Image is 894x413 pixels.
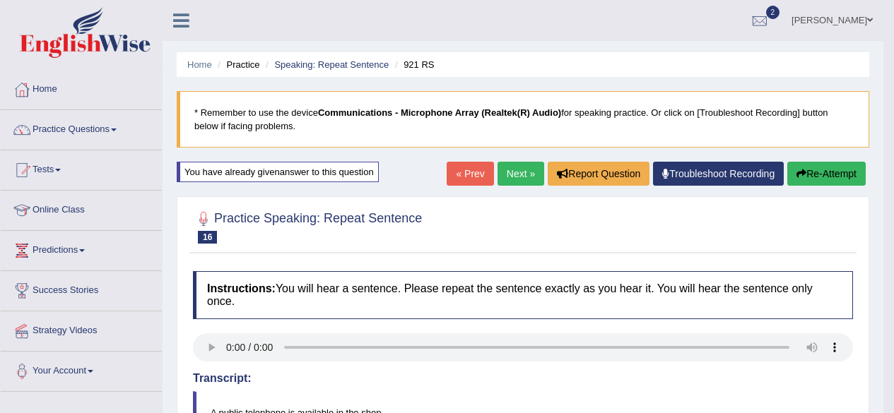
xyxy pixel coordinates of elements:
a: Your Account [1,352,162,387]
b: Instructions: [207,282,276,294]
h4: Transcript: [193,372,853,385]
h2: Practice Speaking: Repeat Sentence [193,208,422,244]
li: Practice [214,58,259,71]
a: Next » [498,162,544,186]
span: 16 [198,231,217,244]
a: « Prev [447,162,493,186]
a: Practice Questions [1,110,162,145]
a: Speaking: Repeat Sentence [274,59,389,70]
b: Communications - Microphone Array (Realtek(R) Audio) [318,107,561,118]
span: 2 [766,6,780,19]
a: Strategy Videos [1,311,162,347]
a: Home [1,70,162,105]
a: Online Class [1,191,162,226]
a: Tests [1,150,162,186]
button: Report Question [548,162,649,186]
blockquote: * Remember to use the device for speaking practice. Or click on [Troubleshoot Recording] button b... [177,91,869,148]
a: Troubleshoot Recording [653,162,784,186]
a: Success Stories [1,271,162,306]
a: Predictions [1,231,162,266]
button: Re-Attempt [787,162,866,186]
div: You have already given answer to this question [177,162,379,182]
a: Home [187,59,212,70]
li: 921 RS [392,58,435,71]
h4: You will hear a sentence. Please repeat the sentence exactly as you hear it. You will hear the se... [193,271,853,318]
